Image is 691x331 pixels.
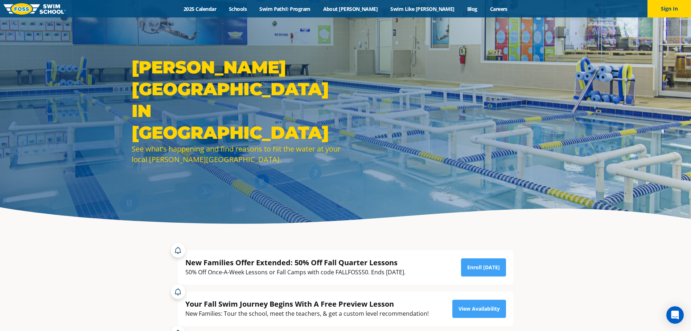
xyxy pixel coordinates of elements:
[253,5,317,12] a: Swim Path® Program
[132,56,342,144] h1: [PERSON_NAME][GEOGRAPHIC_DATA] in [GEOGRAPHIC_DATA]
[484,5,514,12] a: Careers
[223,5,253,12] a: Schools
[185,267,406,277] div: 50% Off Once-A-Week Lessons or Fall Camps with code FALLFOSS50. Ends [DATE].
[452,300,506,318] a: View Availability
[177,5,223,12] a: 2025 Calendar
[317,5,384,12] a: About [PERSON_NAME]
[185,309,429,319] div: New Families: Tour the school, meet the teachers, & get a custom level recommendation!
[666,306,684,324] div: Open Intercom Messenger
[384,5,461,12] a: Swim Like [PERSON_NAME]
[4,3,66,15] img: FOSS Swim School Logo
[132,144,342,165] div: See what’s happening and find reasons to hit the water at your local [PERSON_NAME][GEOGRAPHIC_DATA].
[185,299,429,309] div: Your Fall Swim Journey Begins With A Free Preview Lesson
[185,258,406,267] div: New Families Offer Extended: 50% Off Fall Quarter Lessons
[461,258,506,276] a: Enroll [DATE]
[461,5,484,12] a: Blog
